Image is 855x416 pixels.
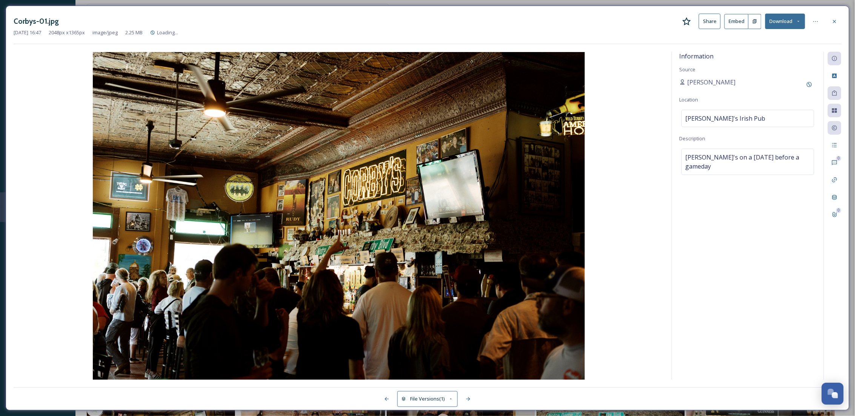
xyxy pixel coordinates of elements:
[680,135,706,142] span: Description
[14,52,664,380] img: Corbys-01.jpg
[92,29,118,36] span: image/jpeg
[822,383,844,405] button: Open Chat
[14,29,41,36] span: [DATE] 16:47
[836,156,841,161] div: 0
[686,153,810,171] span: [PERSON_NAME]'s on a [DATE] before a gameday
[680,96,698,103] span: Location
[397,391,458,407] button: File Versions(1)
[836,208,841,213] div: 0
[765,14,805,29] button: Download
[724,14,749,29] button: Embed
[157,29,178,36] span: Loading...
[49,29,85,36] span: 2048 px x 1365 px
[14,16,59,27] h3: Corbys-01.jpg
[686,114,766,123] span: [PERSON_NAME]'s Irish Pub
[680,52,714,60] span: Information
[699,14,721,29] button: Share
[687,78,736,87] span: [PERSON_NAME]
[680,66,696,73] span: Source
[125,29,143,36] span: 2.25 MB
